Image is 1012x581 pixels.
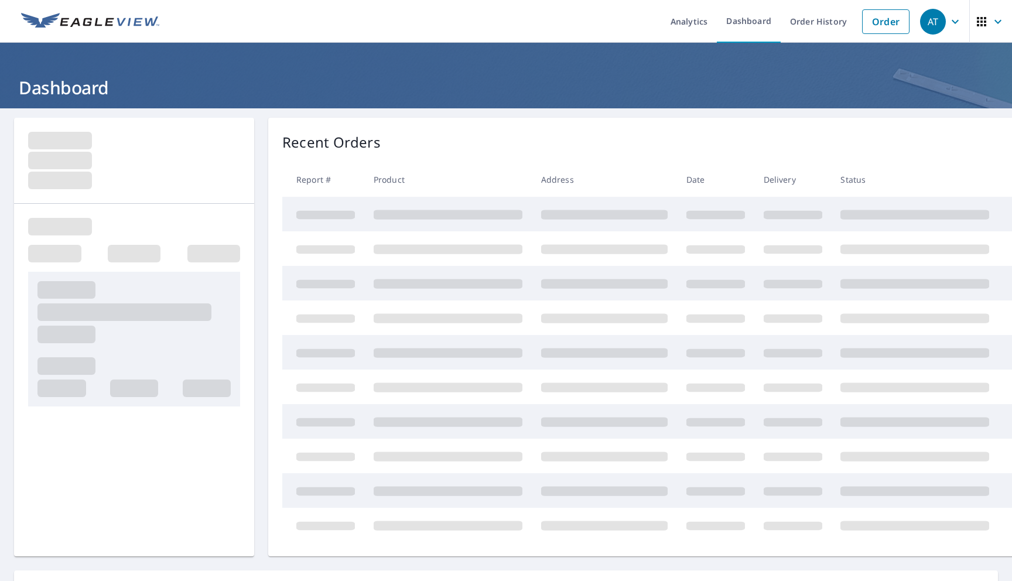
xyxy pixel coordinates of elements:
[920,9,946,35] div: AT
[862,9,910,34] a: Order
[754,162,832,197] th: Delivery
[282,162,364,197] th: Report #
[831,162,999,197] th: Status
[21,13,159,30] img: EV Logo
[532,162,677,197] th: Address
[364,162,532,197] th: Product
[14,76,998,100] h1: Dashboard
[677,162,754,197] th: Date
[282,132,381,153] p: Recent Orders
